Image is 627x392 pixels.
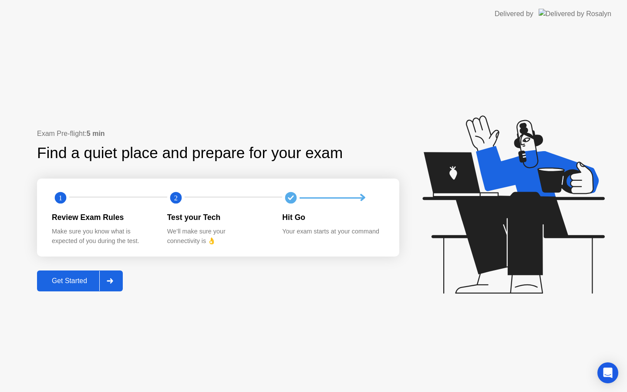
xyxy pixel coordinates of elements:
[52,227,153,246] div: Make sure you know what is expected of you during the test.
[167,227,269,246] div: We’ll make sure your connectivity is 👌
[52,212,153,223] div: Review Exam Rules
[282,212,384,223] div: Hit Go
[40,277,99,285] div: Get Started
[37,270,123,291] button: Get Started
[539,9,611,19] img: Delivered by Rosalyn
[87,130,105,137] b: 5 min
[495,9,533,19] div: Delivered by
[282,227,384,237] div: Your exam starts at your command
[174,194,178,202] text: 2
[167,212,269,223] div: Test your Tech
[59,194,62,202] text: 1
[37,128,399,139] div: Exam Pre-flight:
[37,142,344,165] div: Find a quiet place and prepare for your exam
[597,362,618,383] div: Open Intercom Messenger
